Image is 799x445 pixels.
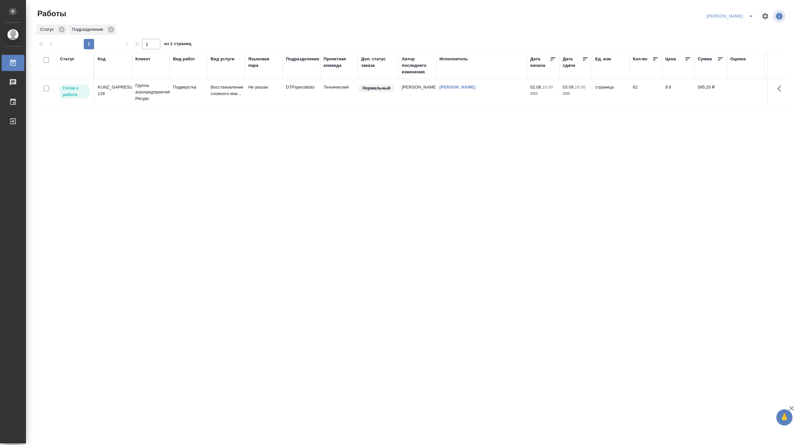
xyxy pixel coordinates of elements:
td: Не указан [245,81,283,103]
div: Код [98,56,105,62]
span: Работы [36,8,66,19]
td: 9.6 [662,81,695,103]
td: Технический [320,81,358,103]
div: Ед. изм [595,56,611,62]
div: Подразделение [68,25,116,35]
p: Подверстка [173,84,204,90]
a: [PERSON_NAME] [439,85,475,90]
div: Дата сдачи [563,56,582,69]
div: Исполнитель может приступить к работе [58,84,91,99]
div: Цена [665,56,676,62]
div: Автор последнего изменения [402,56,433,75]
button: 🙏 [776,409,793,426]
div: Проектная команда [324,56,355,69]
div: KUNZ_GAPRESURS-128 [98,84,129,97]
p: Группа агропредприятий Ресурс [135,82,166,102]
p: 16:00 [542,85,553,90]
td: страница [592,81,630,103]
div: Сумма [698,56,712,62]
p: Готов к работе [63,85,86,98]
p: 2025 [530,90,556,97]
div: Вид услуги [211,56,235,62]
span: из 1 страниц [164,40,191,49]
p: Подразделение [72,26,105,33]
div: Статус [36,25,67,35]
div: Дата начала [530,56,550,69]
span: Посмотреть информацию [773,10,787,22]
div: Клиент [135,56,150,62]
div: split button [705,11,757,21]
div: Подразделение [286,56,319,62]
button: Здесь прячутся важные кнопки [773,81,789,96]
div: Доп. статус заказа [361,56,395,69]
div: Оценка [730,56,746,62]
p: 02.09, [530,85,542,90]
div: Вид работ [173,56,195,62]
p: 2025 [563,90,589,97]
span: Настроить таблицу [757,8,773,24]
div: Статус [60,56,75,62]
p: Восстановление сложного мак... [211,84,242,97]
span: 🙏 [779,411,790,424]
div: Исполнитель [439,56,468,62]
div: Кол-во [633,56,647,62]
div: Языковая пара [248,56,279,69]
td: 595,20 ₽ [695,81,727,103]
p: Нормальный [363,85,390,91]
p: 16:00 [575,85,585,90]
p: 03.09, [563,85,575,90]
td: DTPspecialists [283,81,320,103]
td: 62 [630,81,662,103]
td: [PERSON_NAME] [399,81,436,103]
p: Статус [40,26,56,33]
